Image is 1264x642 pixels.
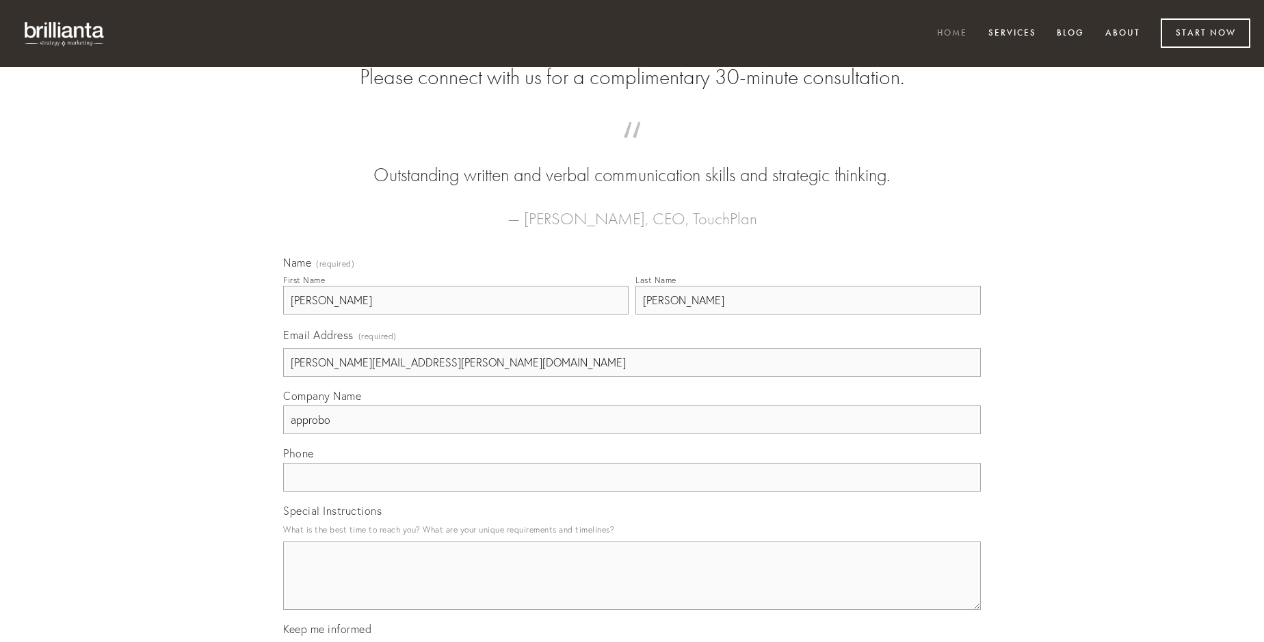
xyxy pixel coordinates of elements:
[283,389,361,403] span: Company Name
[283,275,325,285] div: First Name
[283,446,314,460] span: Phone
[635,275,676,285] div: Last Name
[283,328,354,342] span: Email Address
[1048,23,1093,45] a: Blog
[928,23,976,45] a: Home
[283,256,311,269] span: Name
[305,189,959,232] figcaption: — [PERSON_NAME], CEO, TouchPlan
[316,260,354,268] span: (required)
[305,135,959,162] span: “
[305,135,959,189] blockquote: Outstanding written and verbal communication skills and strategic thinking.
[283,64,981,90] h2: Please connect with us for a complimentary 30-minute consultation.
[358,327,397,345] span: (required)
[1161,18,1250,48] a: Start Now
[1096,23,1149,45] a: About
[14,14,116,53] img: brillianta - research, strategy, marketing
[283,520,981,539] p: What is the best time to reach you? What are your unique requirements and timelines?
[283,504,382,518] span: Special Instructions
[283,622,371,636] span: Keep me informed
[979,23,1045,45] a: Services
